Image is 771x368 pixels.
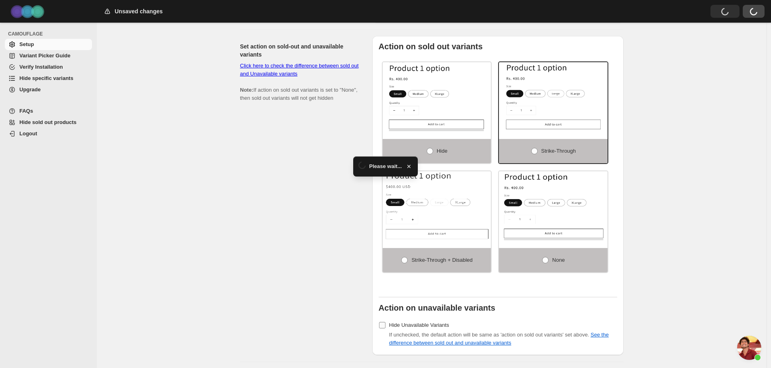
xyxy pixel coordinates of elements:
[379,42,483,51] b: Action on sold out variants
[389,332,609,346] span: If unchecked, the default action will be same as 'action on sold out variants' set above.
[499,171,608,240] img: None
[5,73,92,84] a: Hide specific variants
[383,171,491,240] img: Strike-through + Disabled
[19,130,37,137] span: Logout
[499,62,608,131] img: Strike-through
[737,336,761,360] div: Open chat
[19,75,73,81] span: Hide specific variants
[411,257,472,263] span: Strike-through + Disabled
[5,117,92,128] a: Hide sold out products
[19,119,77,125] span: Hide sold out products
[240,63,359,77] a: Click here to check the difference between sold out and Unavailable variants
[19,86,41,93] span: Upgrade
[19,108,33,114] span: FAQs
[5,61,92,73] a: Verify Installation
[240,87,254,93] b: Note:
[5,84,92,95] a: Upgrade
[389,322,449,328] span: Hide Unavailable Variants
[19,64,63,70] span: Verify Installation
[19,53,70,59] span: Variant Picker Guide
[379,303,495,312] b: Action on unavailable variants
[5,50,92,61] a: Variant Picker Guide
[240,42,359,59] h2: Set action on sold-out and unavailable variants
[5,39,92,50] a: Setup
[5,128,92,139] a: Logout
[19,41,34,47] span: Setup
[552,257,565,263] span: None
[8,31,93,37] span: CAMOUFLAGE
[369,162,402,170] span: Please wait...
[437,148,448,154] span: Hide
[115,7,163,15] h2: Unsaved changes
[383,62,491,131] img: Hide
[240,63,359,101] span: If action on sold out variants is set to "None", then sold out variants will not get hidden
[541,148,576,154] span: Strike-through
[5,105,92,117] a: FAQs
